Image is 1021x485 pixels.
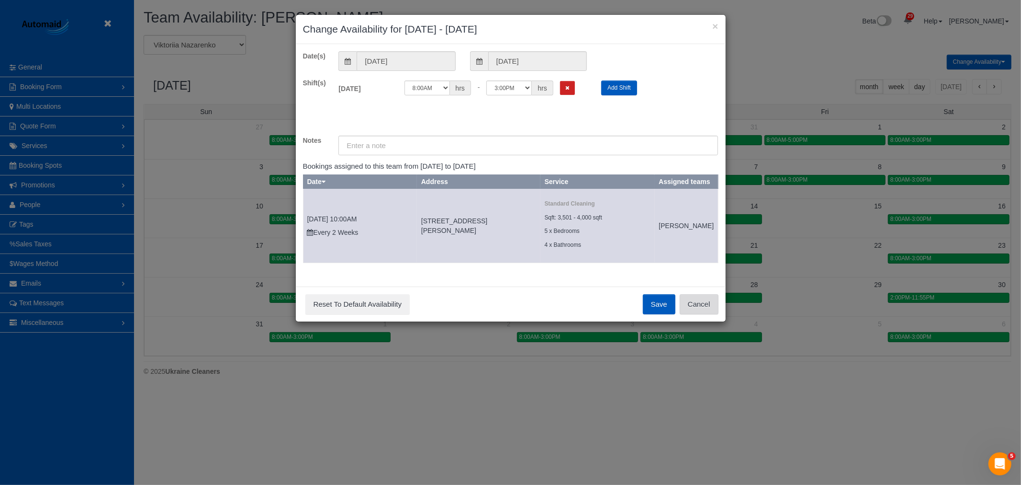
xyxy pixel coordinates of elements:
[545,242,582,248] small: 4 x Bathrooms
[331,81,397,93] label: [DATE]
[296,78,332,88] label: Shift(s)
[988,452,1011,475] iframe: Intercom live chat
[450,81,471,95] span: hrs
[540,175,655,189] th: Service
[296,51,332,61] label: Date(s)
[560,81,575,95] button: Remove Shift
[305,294,410,314] button: Reset To Default Availability
[417,175,540,189] th: Address
[540,189,655,263] td: Service location
[303,22,718,36] h3: Change Availability for [DATE] - [DATE]
[338,136,718,155] input: Enter a note
[655,175,718,189] th: Assigned teams
[643,294,675,314] button: Save
[478,83,480,91] span: -
[296,15,726,322] sui-modal: Change Availability for 09/03/2025 - 09/03/2025
[655,189,718,263] td: Assigned teams
[545,200,595,207] strong: Standard Cleaning
[357,51,455,71] input: From
[488,51,587,71] input: To
[532,81,553,95] span: hrs
[545,228,580,234] small: 5 x Bedrooms
[303,175,417,189] th: Date
[601,81,637,95] button: Add Shift
[545,214,602,221] small: Sqft: 3,501 - 4,000 sqft
[417,189,540,263] td: Service location
[296,136,332,145] label: Notes
[307,214,413,224] p: [DATE] 10:00AM
[1008,452,1016,460] span: 5
[680,294,718,314] button: Cancel
[712,21,718,31] button: ×
[303,189,417,263] td: Schedule date
[303,162,718,171] h4: Bookings assigned to this team from [DATE] to [DATE]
